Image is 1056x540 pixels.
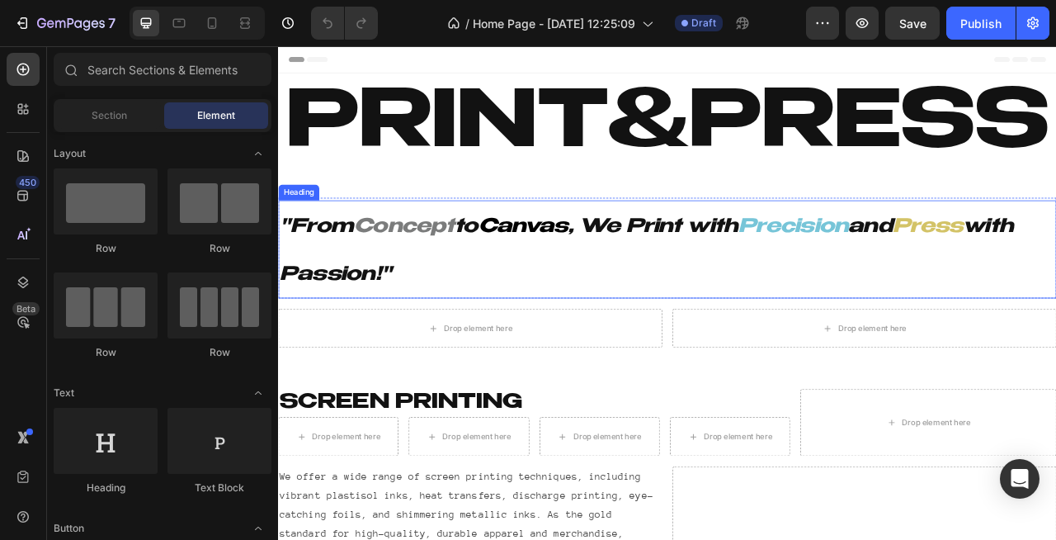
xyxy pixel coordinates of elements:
[54,386,74,400] span: Text
[691,16,716,31] span: Draft
[16,176,40,189] div: 450
[108,13,115,33] p: 7
[725,218,781,242] i: and
[92,108,127,123] span: Section
[54,481,158,495] div: Heading
[946,7,1016,40] button: Publish
[7,7,123,40] button: 7
[167,345,271,360] div: Row
[899,17,926,31] span: Save
[12,302,40,315] div: Beta
[197,108,235,123] span: Element
[210,352,298,365] div: Drop element here
[712,352,799,365] div: Drop element here
[245,380,271,406] span: Toggle open
[781,218,870,242] i: Press
[311,7,378,40] div: Undo/Redo
[278,46,1056,540] iframe: Design area
[794,472,881,486] div: Drop element here
[473,15,635,32] span: Home Page - [DATE] 12:25:09
[1000,459,1039,499] div: Open Intercom Messenger
[54,53,271,86] input: Search Sections & Elements
[54,146,86,161] span: Layout
[2,218,935,303] i: with Passion!"
[167,241,271,256] div: Row
[54,241,158,256] div: Row
[960,15,1002,32] div: Publish
[375,490,462,503] div: Drop element here
[54,345,158,360] div: Row
[245,140,271,167] span: Toggle open
[43,490,130,503] div: Drop element here
[167,481,271,495] div: Text Block
[465,15,469,32] span: /
[885,7,940,40] button: Save
[585,218,725,242] i: Precision
[369,218,585,242] i: , We Print with
[54,521,84,536] span: Button
[3,178,49,193] div: Heading
[541,490,629,503] div: Drop element here
[209,490,296,503] div: Drop element here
